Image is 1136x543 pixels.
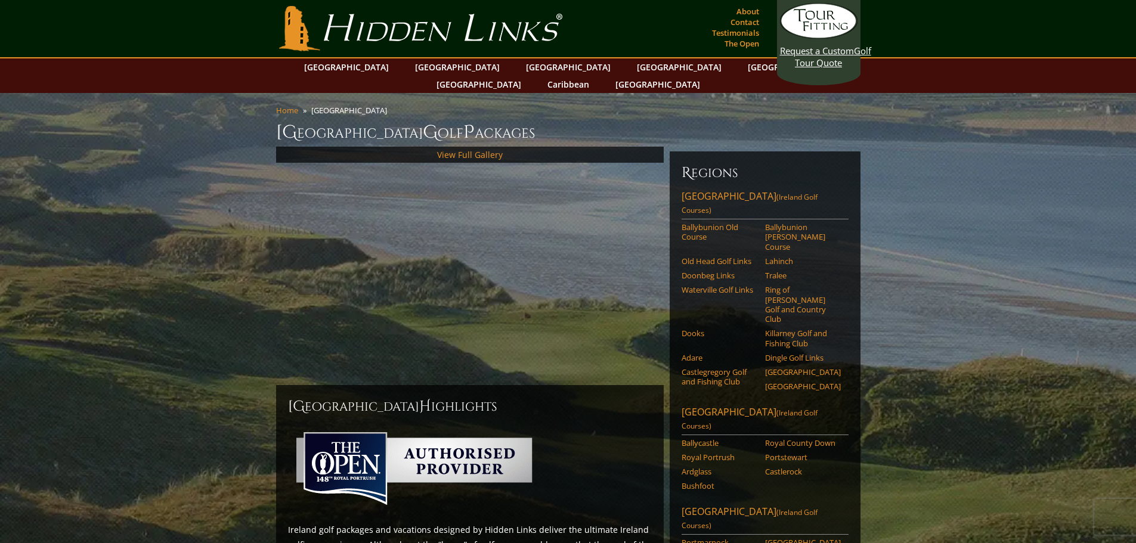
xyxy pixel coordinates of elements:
a: [GEOGRAPHIC_DATA] [409,58,506,76]
span: Request a Custom [780,45,854,57]
a: Adare [682,353,757,362]
a: View Full Gallery [437,149,503,160]
a: Contact [728,14,762,30]
a: [GEOGRAPHIC_DATA](Ireland Golf Courses) [682,190,849,219]
a: Old Head Golf Links [682,256,757,266]
a: Ring of [PERSON_NAME] Golf and Country Club [765,285,841,324]
a: Dingle Golf Links [765,353,841,362]
a: Doonbeg Links [682,271,757,280]
a: [GEOGRAPHIC_DATA] [765,381,841,391]
a: Killarney Golf and Fishing Club [765,328,841,348]
a: Castlerock [765,467,841,476]
a: Tralee [765,271,841,280]
a: Ardglass [682,467,757,476]
a: Ballycastle [682,438,757,448]
h6: Regions [682,163,849,182]
a: Testimonials [709,24,762,41]
a: The Open [722,35,762,52]
a: [GEOGRAPHIC_DATA](Ireland Golf Courses) [682,505,849,535]
a: Ballybunion [PERSON_NAME] Course [765,222,841,252]
span: P [463,120,475,144]
h2: [GEOGRAPHIC_DATA] ighlights [288,397,652,416]
span: G [423,120,438,144]
h1: [GEOGRAPHIC_DATA] olf ackages [276,120,860,144]
a: Bushfoot [682,481,757,491]
a: About [733,3,762,20]
a: [GEOGRAPHIC_DATA] [431,76,527,93]
a: [GEOGRAPHIC_DATA] [631,58,728,76]
a: Ballybunion Old Course [682,222,757,242]
a: Request a CustomGolf Tour Quote [780,3,858,69]
span: H [419,397,431,416]
a: Portstewart [765,452,841,462]
span: (Ireland Golf Courses) [682,507,818,530]
a: Caribbean [541,76,595,93]
a: Royal County Down [765,438,841,448]
span: (Ireland Golf Courses) [682,408,818,431]
a: Waterville Golf Links [682,285,757,294]
li: [GEOGRAPHIC_DATA] [311,105,392,116]
a: Royal Portrush [682,452,757,462]
a: [GEOGRAPHIC_DATA] [520,58,617,76]
a: Dooks [682,328,757,338]
a: [GEOGRAPHIC_DATA] [609,76,706,93]
a: [GEOGRAPHIC_DATA] [765,367,841,377]
a: [GEOGRAPHIC_DATA] [742,58,838,76]
a: [GEOGRAPHIC_DATA](Ireland Golf Courses) [682,405,849,435]
a: Lahinch [765,256,841,266]
span: (Ireland Golf Courses) [682,192,818,215]
a: Castlegregory Golf and Fishing Club [682,367,757,387]
a: Home [276,105,298,116]
a: [GEOGRAPHIC_DATA] [298,58,395,76]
